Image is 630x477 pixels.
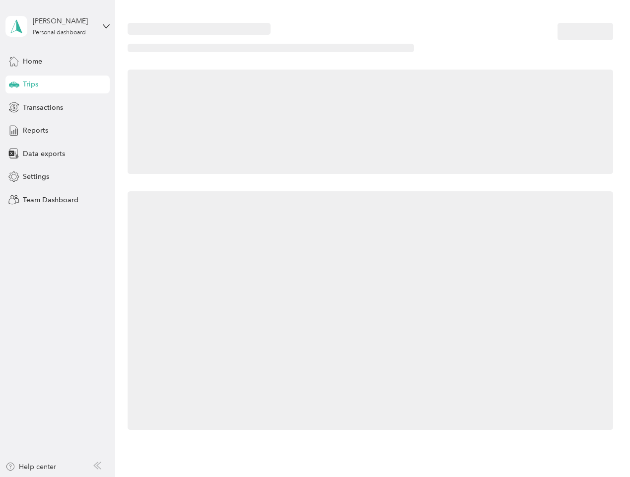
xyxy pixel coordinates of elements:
[23,102,63,113] span: Transactions
[574,421,630,477] iframe: Everlance-gr Chat Button Frame
[23,149,65,159] span: Data exports
[23,195,78,205] span: Team Dashboard
[23,56,42,67] span: Home
[33,16,95,26] div: [PERSON_NAME]
[33,30,86,36] div: Personal dashboard
[5,462,56,472] button: Help center
[23,171,49,182] span: Settings
[23,79,38,89] span: Trips
[23,125,48,136] span: Reports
